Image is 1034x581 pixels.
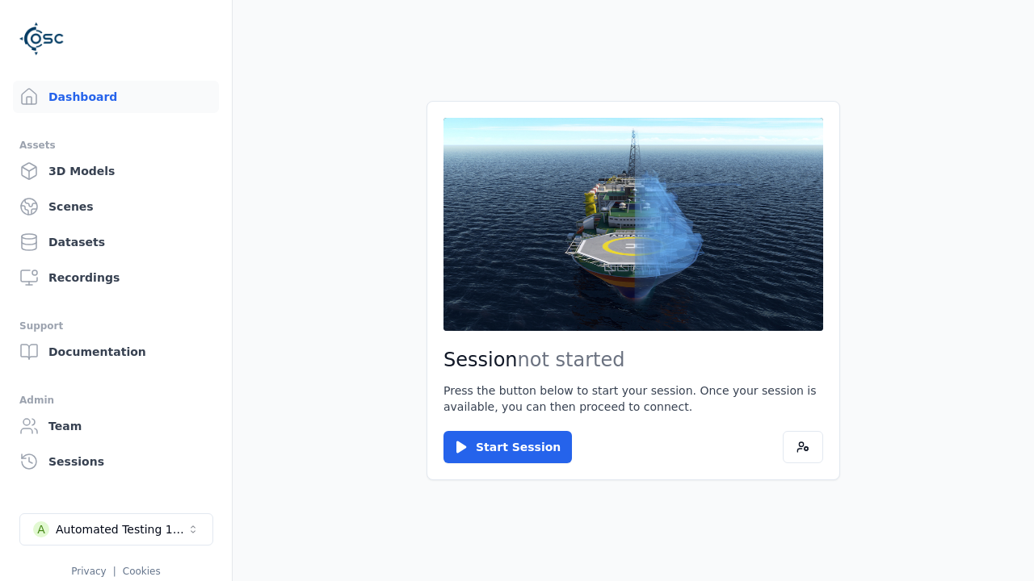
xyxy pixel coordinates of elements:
div: Admin [19,391,212,410]
div: A [33,521,49,537]
a: 3D Models [13,155,219,187]
a: Datasets [13,226,219,258]
a: Cookies [123,566,161,577]
span: | [113,566,116,577]
a: Privacy [71,566,106,577]
div: Automated Testing 1 - Playwright [56,521,187,537]
a: Scenes [13,190,219,223]
a: Team [13,410,219,442]
a: Recordings [13,261,219,294]
button: Select a workspace [19,513,213,545]
h2: Session [443,347,823,373]
a: Dashboard [13,81,219,113]
button: Start Session [443,431,572,463]
a: Documentation [13,336,219,368]
p: Press the button below to start your session. Once your session is available, you can then procee... [443,382,823,415]
div: Assets [19,136,212,155]
img: Logo [19,16,65,61]
span: not started [518,349,625,371]
a: Sessions [13,445,219,478]
div: Support [19,316,212,336]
